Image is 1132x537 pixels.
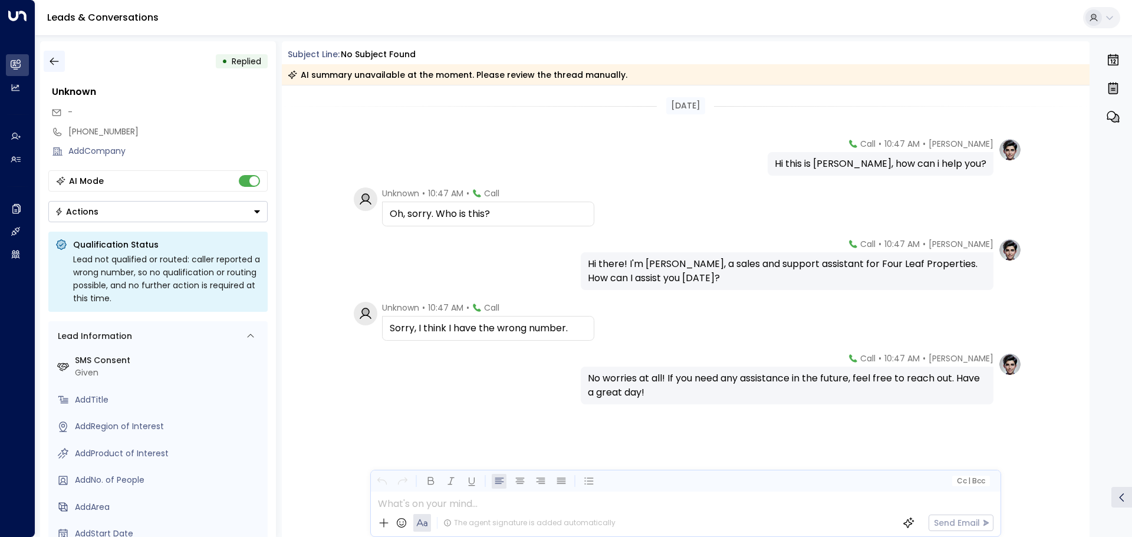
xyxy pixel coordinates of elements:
[484,302,499,314] span: Call
[222,51,228,72] div: •
[923,352,926,364] span: •
[956,477,985,485] span: Cc Bcc
[422,302,425,314] span: •
[860,238,876,250] span: Call
[466,302,469,314] span: •
[390,207,587,221] div: Oh, sorry. Who is this?
[54,330,132,342] div: Lead Information
[443,518,616,528] div: The agent signature is added automatically
[390,321,587,335] div: Sorry, I think I have the wrong number.
[73,239,261,251] p: Qualification Status
[878,352,881,364] span: •
[73,253,261,305] div: Lead not qualified or routed: caller reported a wrong number, so no qualification or routing poss...
[884,138,920,150] span: 10:47 AM
[75,420,263,433] div: AddRegion of Interest
[923,138,926,150] span: •
[75,501,263,513] div: AddArea
[422,187,425,199] span: •
[382,302,419,314] span: Unknown
[68,126,268,138] div: [PHONE_NUMBER]
[466,187,469,199] span: •
[47,11,159,24] a: Leads & Conversations
[884,238,920,250] span: 10:47 AM
[998,238,1022,262] img: profile-logo.png
[395,474,410,489] button: Redo
[382,187,419,199] span: Unknown
[68,145,268,157] div: AddCompany
[75,394,263,406] div: AddTitle
[75,447,263,460] div: AddProduct of Interest
[860,138,876,150] span: Call
[666,97,705,114] div: [DATE]
[588,371,986,400] div: No worries at all! If you need any assistance in the future, feel free to reach out. Have a great...
[75,474,263,486] div: AddNo. of People
[484,187,499,199] span: Call
[374,474,389,489] button: Undo
[55,206,98,217] div: Actions
[288,69,627,81] div: AI summary unavailable at the moment. Please review the thread manually.
[878,138,881,150] span: •
[929,352,993,364] span: [PERSON_NAME]
[69,175,104,187] div: AI Mode
[68,106,73,118] span: -
[952,476,989,487] button: Cc|Bcc
[860,352,876,364] span: Call
[75,354,263,367] label: SMS Consent
[48,201,268,222] button: Actions
[288,48,340,60] span: Subject Line:
[588,257,986,285] div: Hi there! I'm [PERSON_NAME], a sales and support assistant for Four Leaf Properties. How can I as...
[878,238,881,250] span: •
[341,48,416,61] div: No subject found
[52,85,268,99] div: Unknown
[923,238,926,250] span: •
[232,55,261,67] span: Replied
[428,187,463,199] span: 10:47 AM
[75,367,263,379] div: Given
[428,302,463,314] span: 10:47 AM
[884,352,920,364] span: 10:47 AM
[929,238,993,250] span: [PERSON_NAME]
[48,201,268,222] div: Button group with a nested menu
[775,157,986,171] div: Hi this is [PERSON_NAME], how can i help you?
[968,477,970,485] span: |
[998,352,1022,376] img: profile-logo.png
[998,138,1022,162] img: profile-logo.png
[929,138,993,150] span: [PERSON_NAME]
